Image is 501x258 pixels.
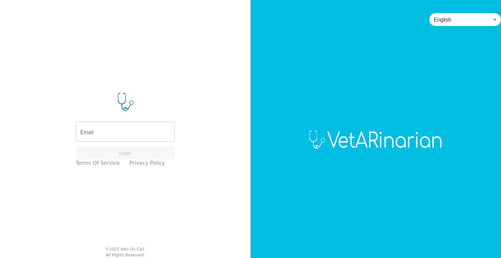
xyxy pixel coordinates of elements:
a: Privacy Policy [129,159,165,167]
img: Logo [305,130,447,149]
div: © 2025 Vets On Call. [105,246,145,252]
img: Logo [76,92,175,112]
div: All Rights Reserved. [106,252,145,258]
div: English [429,10,501,29]
a: Terms of Service [76,159,120,167]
